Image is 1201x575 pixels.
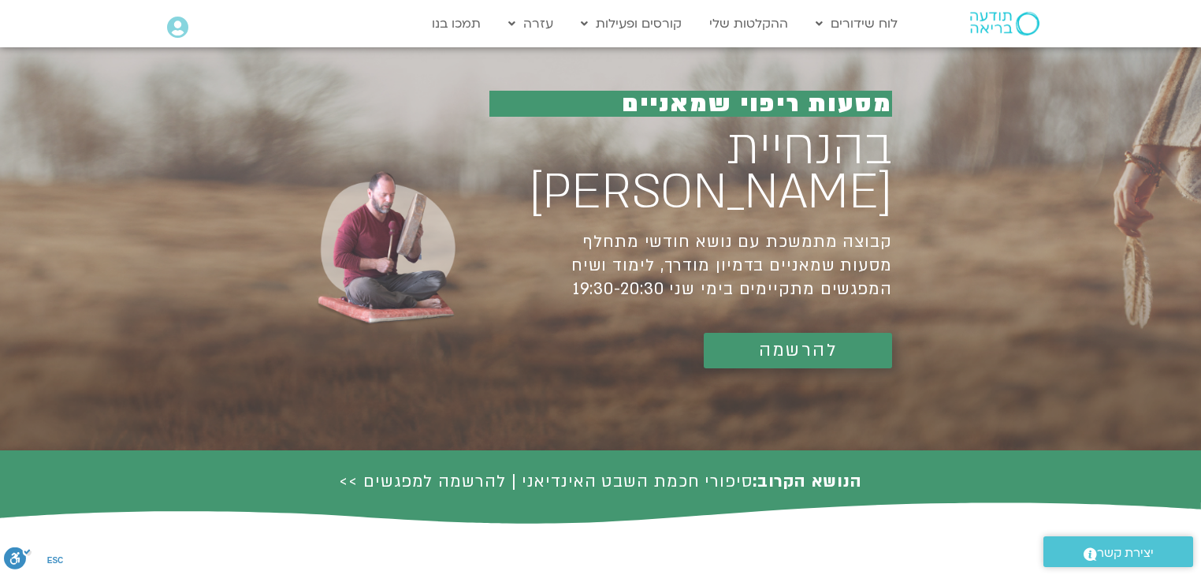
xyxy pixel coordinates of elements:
[339,470,861,493] a: הנושא הקרוב:סיפורי חכמת השבט האינדיאני | להרשמה למפגשים >>
[1097,543,1154,564] span: יצירת קשר
[424,9,489,39] a: תמכו בנו
[759,341,837,360] span: להרשמה
[970,12,1039,35] img: תודעה בריאה
[808,9,905,39] a: לוח שידורים
[489,230,892,301] h1: קבוצה מתמשכת עם נושא חודשי מתחלף מסעות שמאניים בדמיון מודרך, לימוד ושיח המפגשים מתקיימים בימי שני...
[489,91,892,117] h1: מסעות ריפוי שמאניים
[489,126,892,215] h1: בהנחיית [PERSON_NAME]
[701,9,796,39] a: ההקלטות שלי
[573,9,690,39] a: קורסים ופעילות
[753,470,862,493] b: הנושא הקרוב:
[500,9,561,39] a: עזרה
[1043,536,1193,567] a: יצירת קשר
[704,333,892,368] a: להרשמה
